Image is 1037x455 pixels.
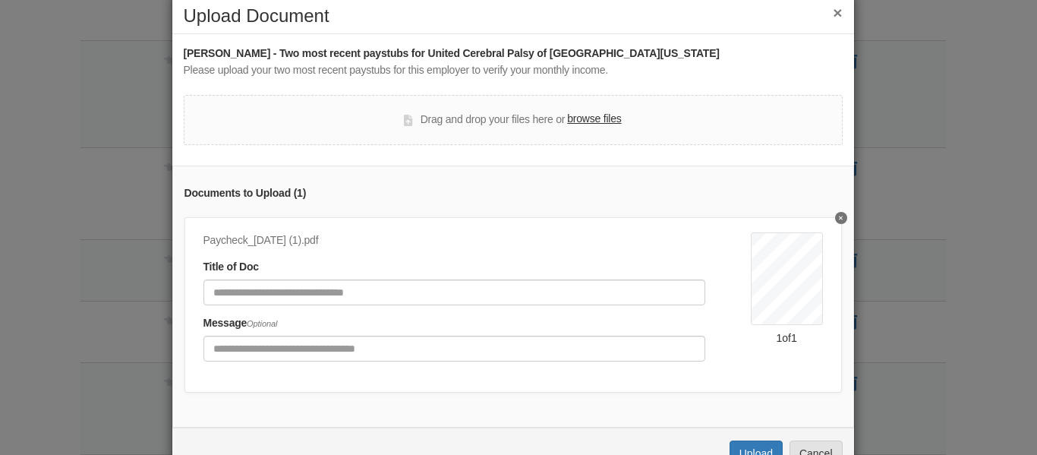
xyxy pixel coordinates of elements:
div: Drag and drop your files here or [404,111,621,129]
div: [PERSON_NAME] - Two most recent paystubs for United Cerebral Palsy of [GEOGRAPHIC_DATA][US_STATE] [184,46,843,62]
button: Delete undefined [835,212,847,224]
h2: Upload Document [184,6,843,26]
label: Title of Doc [203,259,259,276]
input: Include any comments on this document [203,336,705,362]
label: browse files [567,111,621,128]
label: Message [203,315,278,332]
input: Document Title [203,280,705,305]
div: 1 of 1 [751,330,823,346]
div: Paycheck_[DATE] (1).pdf [203,232,705,249]
div: Documents to Upload ( 1 ) [184,185,842,202]
button: × [833,5,842,21]
div: Please upload your two most recent paystubs for this employer to verify your monthly income. [184,62,843,79]
span: Optional [247,319,277,328]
